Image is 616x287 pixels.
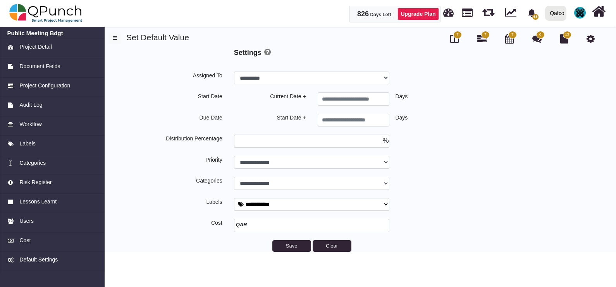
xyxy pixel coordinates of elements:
[19,43,52,51] span: Project Detail
[443,5,454,16] span: Dashboard
[19,198,57,206] span: Lessons Learnt
[7,30,98,37] a: Public Meeting Bdgt
[477,34,487,43] i: Gantt
[565,32,569,38] span: 13
[542,0,570,26] a: Qafco
[357,10,369,18] span: 826
[19,256,58,264] span: Default Settings
[574,7,586,19] span: QPunch Support
[462,5,473,17] span: Projects
[19,120,41,128] span: Workflow
[523,0,542,25] a: bell fill63
[570,0,590,25] a: avatar
[456,32,458,38] span: 7
[482,4,494,17] span: Iteration
[103,114,604,127] div: Days
[511,32,513,38] span: 7
[103,114,228,127] div: Due Date
[501,0,523,26] div: Dynamic Report
[19,178,52,186] span: Risk Register
[19,82,70,90] span: Project Configuration
[19,62,60,70] span: Document Fields
[19,236,31,244] span: Cost
[19,140,35,148] span: Labels
[103,156,228,169] div: Priority
[592,4,606,19] i: Home
[103,219,228,232] div: Cost
[505,34,514,43] i: Calendar
[397,8,439,20] a: Upgrade Plan
[103,72,228,84] div: Assigned To
[532,14,539,20] span: 63
[477,37,487,43] a: 7
[19,101,42,109] span: Audit Log
[560,34,568,43] i: Document Library
[525,6,539,20] div: Notification
[574,7,586,19] img: avatar
[103,92,604,106] div: Days
[313,240,351,252] button: Clear
[528,9,536,17] svg: bell fill
[228,114,312,127] div: Start Date +
[103,135,228,148] div: Distribution Percentage
[532,34,542,43] i: Punch Discussion
[550,7,564,20] div: Qafco
[539,32,541,38] span: 0
[108,32,610,42] h4: Set Default Value
[19,217,34,225] span: Users
[228,92,312,106] div: Current Date +
[370,12,391,17] span: Days Left
[234,49,271,56] b: Settings
[272,240,311,252] button: Save
[382,137,389,144] span: %
[450,34,459,43] i: Board
[9,2,83,25] img: qpunch-sp.fa6292f.png
[103,177,228,190] div: Categories
[484,32,486,38] span: 7
[19,159,46,167] span: Categories
[103,92,228,106] div: Start Date
[103,198,228,211] div: Labels
[264,48,271,56] i: Default settings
